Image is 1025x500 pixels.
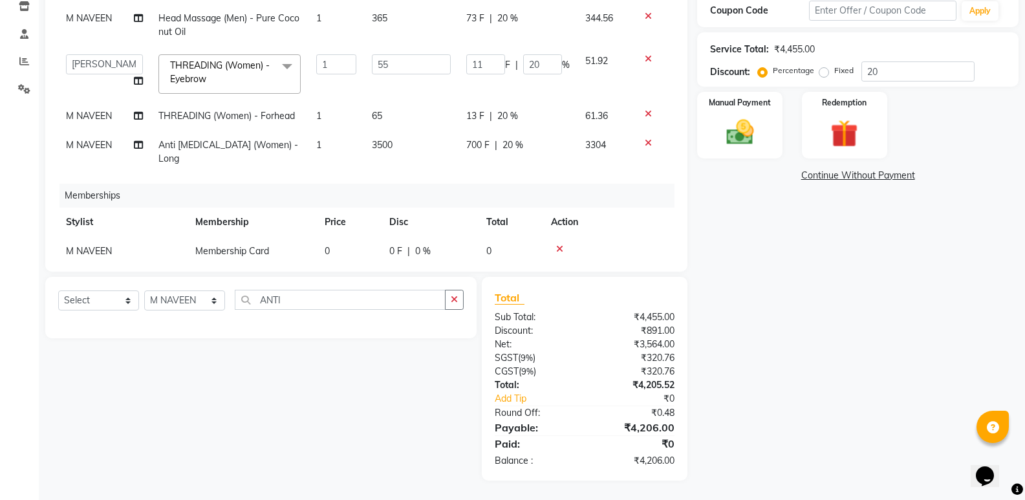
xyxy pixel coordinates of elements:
[585,351,684,365] div: ₹320.76
[66,245,112,257] span: M NAVEEN
[505,58,510,72] span: F
[700,169,1016,182] a: Continue Without Payment
[206,73,212,85] a: x
[317,208,382,237] th: Price
[502,138,523,152] span: 20 %
[407,245,410,258] span: |
[585,378,684,392] div: ₹4,205.52
[971,448,1012,487] iframe: chat widget
[585,55,608,67] span: 51.92
[66,139,112,151] span: M NAVEEN
[585,365,684,378] div: ₹320.76
[495,291,524,305] span: Total
[822,97,867,109] label: Redemption
[325,245,330,257] span: 0
[485,365,585,378] div: ( )
[490,12,492,25] span: |
[316,12,321,24] span: 1
[195,245,269,257] span: Membership Card
[415,245,431,258] span: 0 %
[66,110,112,122] span: M NAVEEN
[316,139,321,151] span: 1
[485,351,585,365] div: ( )
[466,138,490,152] span: 700 F
[59,184,684,208] div: Memberships
[710,43,769,56] div: Service Total:
[466,12,484,25] span: 73 F
[485,406,585,420] div: Round Off:
[495,138,497,152] span: |
[485,436,585,451] div: Paid:
[495,352,518,364] span: SGST
[585,12,613,24] span: 344.56
[585,454,684,468] div: ₹4,206.00
[710,65,750,79] div: Discount:
[585,338,684,351] div: ₹3,564.00
[521,353,533,363] span: 9%
[490,109,492,123] span: |
[834,65,854,76] label: Fixed
[585,324,684,338] div: ₹891.00
[486,245,491,257] span: 0
[372,139,393,151] span: 3500
[485,420,585,435] div: Payable:
[479,208,543,237] th: Total
[382,208,479,237] th: Disc
[774,43,815,56] div: ₹4,455.00
[485,310,585,324] div: Sub Total:
[562,58,570,72] span: %
[485,454,585,468] div: Balance :
[485,324,585,338] div: Discount:
[585,110,608,122] span: 61.36
[497,12,518,25] span: 20 %
[466,109,484,123] span: 13 F
[773,65,814,76] label: Percentage
[188,208,317,237] th: Membership
[962,1,998,21] button: Apply
[235,290,446,310] input: Search
[158,12,299,38] span: Head Massage (Men) - Pure Coconut Oil
[515,58,518,72] span: |
[585,139,606,151] span: 3304
[585,420,684,435] div: ₹4,206.00
[485,378,585,392] div: Total:
[718,116,762,148] img: _cash.svg
[822,116,867,151] img: _gift.svg
[601,392,684,406] div: ₹0
[316,110,321,122] span: 1
[372,110,382,122] span: 65
[58,208,188,237] th: Stylist
[585,310,684,324] div: ₹4,455.00
[521,366,534,376] span: 9%
[170,60,270,85] span: THREADING (Women) - Eyebrow
[497,109,518,123] span: 20 %
[485,338,585,351] div: Net:
[158,110,295,122] span: THREADING (Women) - Forhead
[158,139,298,164] span: Anti [MEDICAL_DATA] (Women) - Long
[485,392,601,406] a: Add Tip
[809,1,956,21] input: Enter Offer / Coupon Code
[585,436,684,451] div: ₹0
[66,12,112,24] span: M NAVEEN
[585,406,684,420] div: ₹0.48
[495,365,519,377] span: CGST
[710,4,808,17] div: Coupon Code
[389,245,402,258] span: 0 F
[543,208,674,237] th: Action
[372,12,387,24] span: 365
[709,97,771,109] label: Manual Payment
